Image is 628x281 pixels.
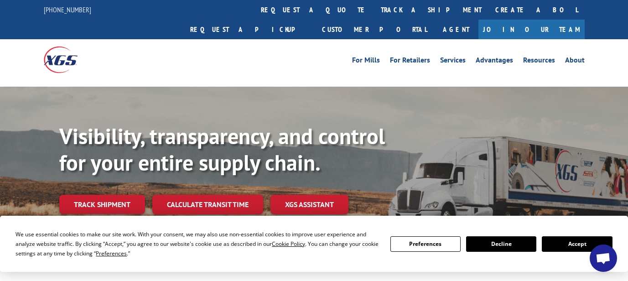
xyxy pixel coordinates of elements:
button: Preferences [390,236,461,252]
a: [PHONE_NUMBER] [44,5,91,14]
a: Agent [434,20,478,39]
a: For Retailers [390,57,430,67]
button: Decline [466,236,536,252]
span: Cookie Policy [272,240,305,248]
a: Services [440,57,466,67]
a: For Mills [352,57,380,67]
a: Request a pickup [183,20,315,39]
a: About [565,57,585,67]
a: Open chat [590,245,617,272]
a: Join Our Team [478,20,585,39]
a: Advantages [476,57,513,67]
a: XGS ASSISTANT [270,195,348,214]
a: Track shipment [59,195,145,214]
a: Calculate transit time [152,195,263,214]
b: Visibility, transparency, and control for your entire supply chain. [59,122,385,177]
a: Resources [523,57,555,67]
button: Accept [542,236,612,252]
span: Preferences [96,250,127,257]
div: We use essential cookies to make our site work. With your consent, we may also use non-essential ... [16,229,379,258]
a: Customer Portal [315,20,434,39]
